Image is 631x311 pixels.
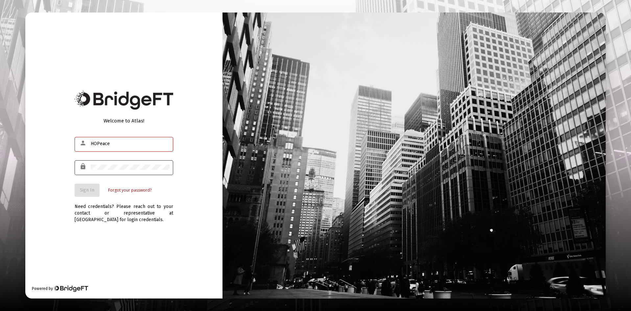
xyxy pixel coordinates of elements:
[80,139,87,147] mat-icon: person
[108,187,152,194] a: Forgot your password?
[32,285,88,292] div: Powered by
[80,187,94,193] span: Sign In
[75,184,100,197] button: Sign In
[75,91,173,110] img: Bridge Financial Technology Logo
[75,117,173,124] div: Welcome to Atlas!
[75,197,173,223] div: Need credentials? Please reach out to your contact or representative at [GEOGRAPHIC_DATA] for log...
[54,285,88,292] img: Bridge Financial Technology Logo
[80,163,87,170] mat-icon: lock
[91,141,170,146] input: Email or Username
